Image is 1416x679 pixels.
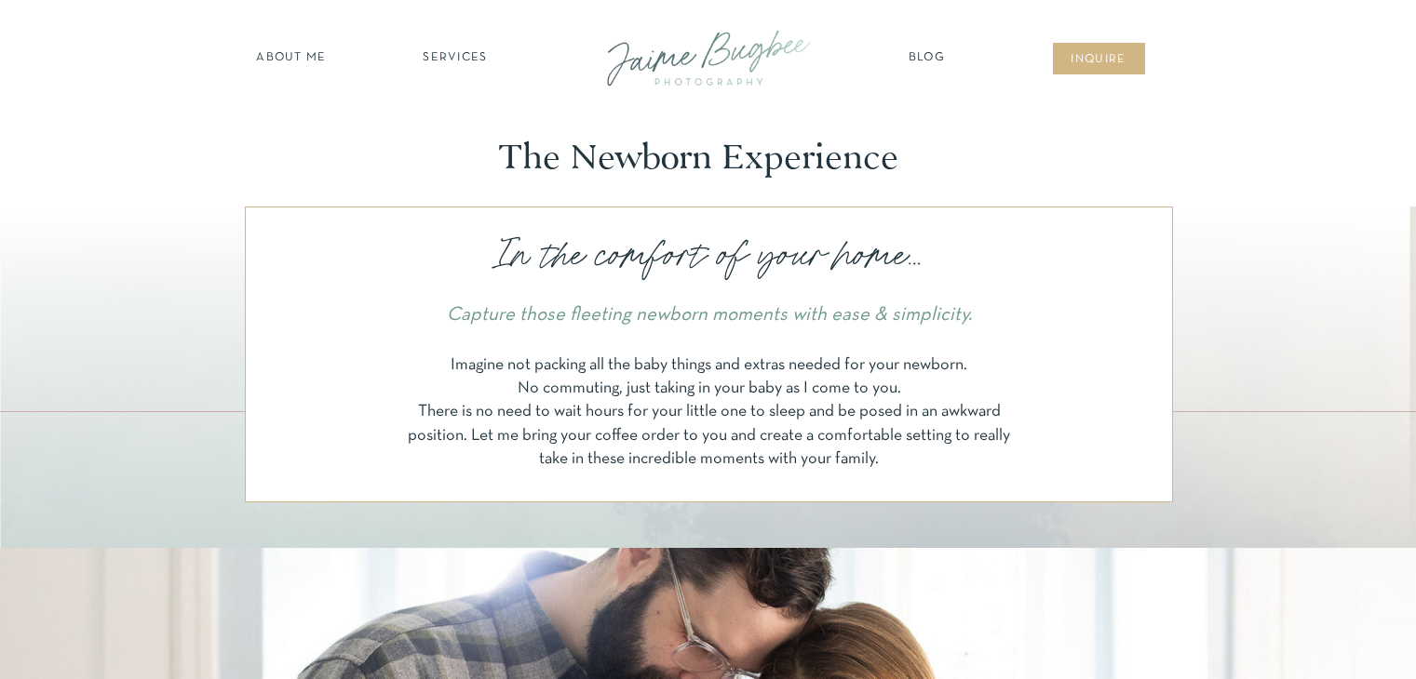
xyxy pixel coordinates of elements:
[447,306,972,324] i: Capture those fleeting newborn moments with ease & simplicity.
[1061,51,1137,70] a: inqUIre
[403,49,508,68] a: SERVICES
[904,49,951,68] a: Blog
[251,49,332,68] a: about ME
[499,137,900,179] h1: The Newborn Experience
[392,229,1026,282] p: In the comfort of your home...
[399,353,1019,469] p: Imagine not packing all the baby things and extras needed for your newborn. No commuting, just ta...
